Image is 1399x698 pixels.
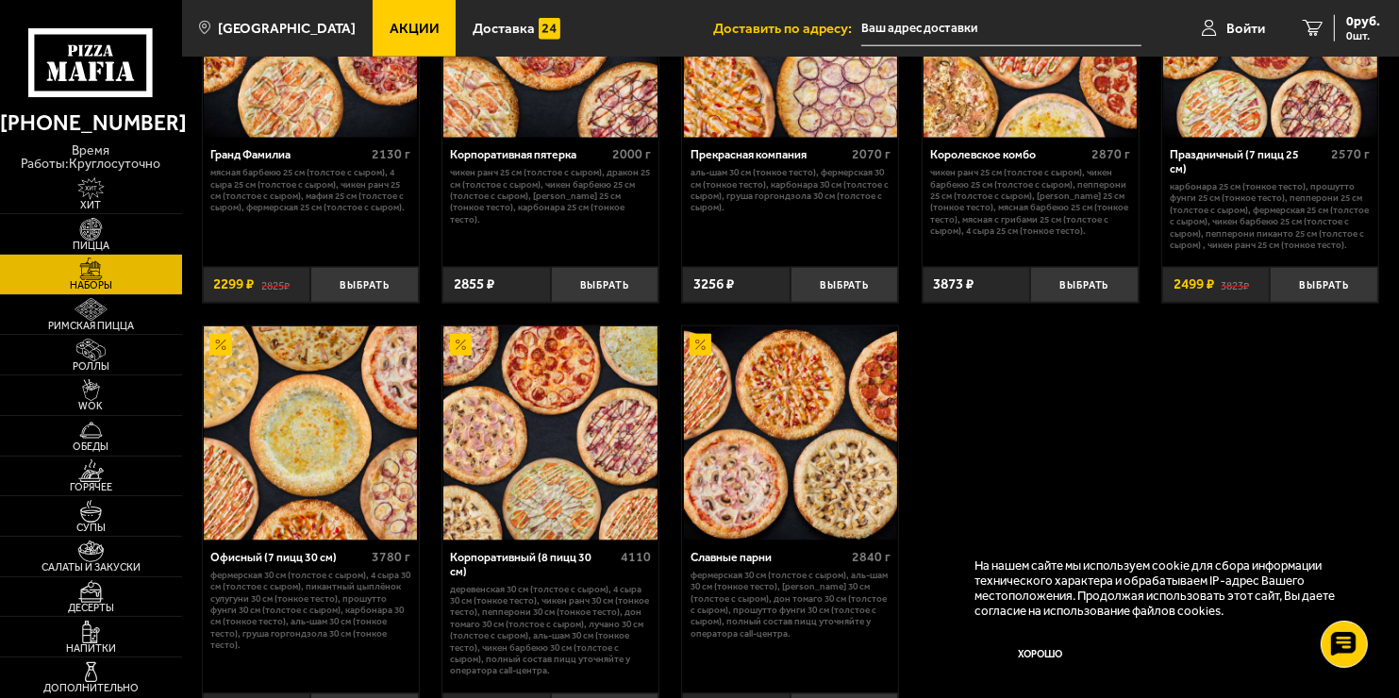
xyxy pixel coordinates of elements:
a: АкционныйОфисный (7 пицц 30 см) [203,326,419,540]
p: Фермерская 30 см (толстое с сыром), 4 сыра 30 см (толстое с сыром), Пикантный цыплёнок сулугуни 3... [210,570,410,652]
p: Фермерская 30 см (толстое с сыром), Аль-Шам 30 см (тонкое тесто), [PERSON_NAME] 30 см (толстое с ... [691,570,891,640]
span: 2840 г [852,549,891,565]
div: Гранд Фамилиа [210,148,367,162]
span: 2870 г [1091,146,1130,162]
s: 3823 ₽ [1221,277,1249,291]
img: 15daf4d41897b9f0e9f617042186c801.svg [539,18,560,40]
img: Акционный [209,334,231,356]
img: Акционный [450,334,472,356]
p: Чикен Ранч 25 см (толстое с сыром), Дракон 25 см (толстое с сыром), Чикен Барбекю 25 см (толстое ... [450,167,650,225]
span: 3780 г [372,549,410,565]
span: 4110 [621,549,651,565]
div: Прекрасная компания [691,148,847,162]
span: 2299 ₽ [213,277,254,291]
img: Корпоративный (8 пицц 30 см) [443,326,657,540]
img: Славные парни [684,326,897,540]
span: Войти [1226,22,1265,36]
div: Праздничный (7 пицц 25 см) [1170,148,1326,176]
s: 2825 ₽ [261,277,290,291]
button: Выбрать [1030,267,1139,303]
p: Аль-Шам 30 см (тонкое тесто), Фермерская 30 см (тонкое тесто), Карбонара 30 см (толстое с сыром),... [691,167,891,213]
div: Офисный (7 пицц 30 см) [210,551,367,565]
p: На нашем сайте мы используем cookie для сбора информации технического характера и обрабатываем IP... [974,558,1354,619]
img: Акционный [690,334,711,356]
button: Хорошо [974,633,1106,676]
span: 2570 г [1332,146,1371,162]
button: Выбрать [1270,267,1378,303]
button: Выбрать [310,267,419,303]
span: 0 шт. [1346,30,1380,42]
span: 3873 ₽ [933,277,974,291]
span: 2070 г [852,146,891,162]
span: 2499 ₽ [1174,277,1214,291]
p: Деревенская 30 см (толстое с сыром), 4 сыра 30 см (тонкое тесто), Чикен Ранч 30 см (тонкое тесто)... [450,584,650,677]
div: Корпоративная пятерка [450,148,607,162]
div: Славные парни [691,551,847,565]
span: 2000 г [612,146,651,162]
input: Ваш адрес доставки [861,11,1141,46]
span: [GEOGRAPHIC_DATA] [218,22,356,36]
span: 3256 ₽ [693,277,734,291]
span: Доставить по адресу: [713,22,861,36]
div: Королевское комбо [930,148,1087,162]
span: 0 руб. [1346,15,1380,28]
img: Офисный (7 пицц 30 см) [204,326,417,540]
span: Доставка [473,22,535,36]
span: Акции [390,22,440,36]
p: Карбонара 25 см (тонкое тесто), Прошутто Фунги 25 см (тонкое тесто), Пепперони 25 см (толстое с с... [1170,181,1370,251]
p: Чикен Ранч 25 см (толстое с сыром), Чикен Барбекю 25 см (толстое с сыром), Пепперони 25 см (толст... [930,167,1130,237]
div: Корпоративный (8 пицц 30 см) [450,551,615,579]
button: Выбрать [791,267,899,303]
a: АкционныйКорпоративный (8 пицц 30 см) [442,326,658,540]
span: 2130 г [372,146,410,162]
p: Мясная Барбекю 25 см (толстое с сыром), 4 сыра 25 см (толстое с сыром), Чикен Ранч 25 см (толстое... [210,167,410,213]
a: АкционныйСлавные парни [682,326,898,540]
span: 2855 ₽ [454,277,494,291]
button: Выбрать [551,267,659,303]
